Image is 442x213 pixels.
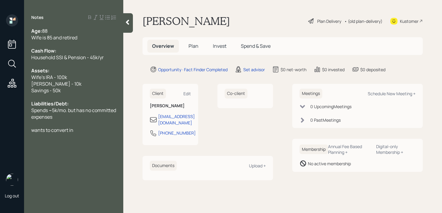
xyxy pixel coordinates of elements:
div: Edit [183,91,191,96]
div: Log out [5,193,19,199]
label: Notes [31,14,44,20]
span: wants to convert in [31,127,73,133]
div: Schedule New Meeting + [368,91,416,96]
div: $0 deposited [360,66,385,73]
h6: Co-client [225,89,247,99]
span: Wife's IRA - 100k [31,74,67,81]
img: retirable_logo.png [6,174,18,186]
div: Plan Delivery [317,18,341,24]
h6: Documents [150,161,177,171]
span: Age: [31,28,42,34]
h6: Meetings [299,89,322,99]
div: [EMAIL_ADDRESS][DOMAIN_NAME] [158,113,195,126]
div: $0 net-worth [281,66,306,73]
div: 0 Past Meeting s [310,117,341,123]
div: Upload + [249,163,266,169]
div: Digital-only Membership + [376,144,416,155]
span: 88 [42,28,48,34]
div: Opportunity · Fact Finder Completed [158,66,228,73]
span: Liabilities/Debt: [31,100,69,107]
span: Overview [152,43,174,49]
div: Set advisor [243,66,265,73]
span: Cash Flow: [31,47,56,54]
div: Annual Fee Based Planning + [328,144,371,155]
h1: [PERSON_NAME] [143,14,230,28]
div: • (old plan-delivery) [344,18,382,24]
div: No active membership [308,160,351,167]
span: Assets: [31,67,49,74]
span: Household SSI & Pension - 45k/yr [31,54,104,61]
div: [PHONE_NUMBER] [158,130,196,136]
div: 0 Upcoming Meeting s [310,103,351,110]
span: Savings - 50k [31,87,61,94]
h6: [PERSON_NAME] [150,103,191,108]
span: Plan [189,43,198,49]
h6: Client [150,89,166,99]
div: $0 invested [322,66,345,73]
span: [PERSON_NAME] - 10k [31,81,81,87]
span: Invest [213,43,226,49]
h6: Membership [299,145,328,154]
div: Kustomer [400,18,419,24]
span: Spends ~5k/mo. but has no committed expenses [31,107,117,120]
span: Spend & Save [241,43,271,49]
span: Wife is 85 and retired [31,34,77,41]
